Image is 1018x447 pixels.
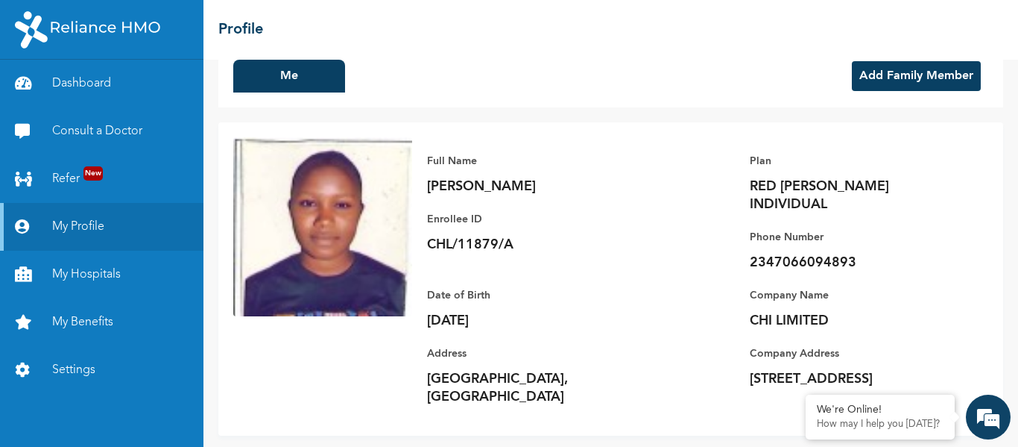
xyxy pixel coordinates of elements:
p: Plan [750,152,958,170]
p: Address [427,345,636,363]
p: RED [PERSON_NAME] INDIVIDUAL [750,178,958,213]
p: Phone Number [750,228,958,246]
p: [GEOGRAPHIC_DATA], [GEOGRAPHIC_DATA] [427,370,636,406]
h2: Profile [218,19,263,41]
img: d_794563401_company_1708531726252_794563401 [28,75,60,112]
span: New [83,166,103,181]
button: Me [233,60,345,93]
div: Minimize live chat window [244,7,280,43]
p: CHI LIMITED [750,312,958,330]
p: Full Name [427,152,636,170]
p: 2347066094893 [750,254,958,272]
p: Date of Birth [427,287,636,304]
p: How may I help you today? [817,419,943,431]
p: CHL/11879/A [427,236,636,254]
p: Company Address [750,345,958,363]
button: Add Family Member [852,61,981,91]
p: [STREET_ADDRESS] [750,370,958,388]
img: Enrollee [233,137,412,316]
img: RelianceHMO's Logo [15,11,160,49]
p: [DATE] [427,312,636,330]
p: [PERSON_NAME] [427,178,636,196]
span: We're online! [86,143,206,294]
p: Enrollee ID [427,210,636,228]
textarea: Type your message and hit 'Enter' [7,319,284,371]
div: Chat with us now [78,84,250,103]
p: Company Name [750,287,958,304]
div: We're Online! [817,404,943,416]
div: FAQs [146,371,285,417]
span: Conversation [7,397,146,407]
